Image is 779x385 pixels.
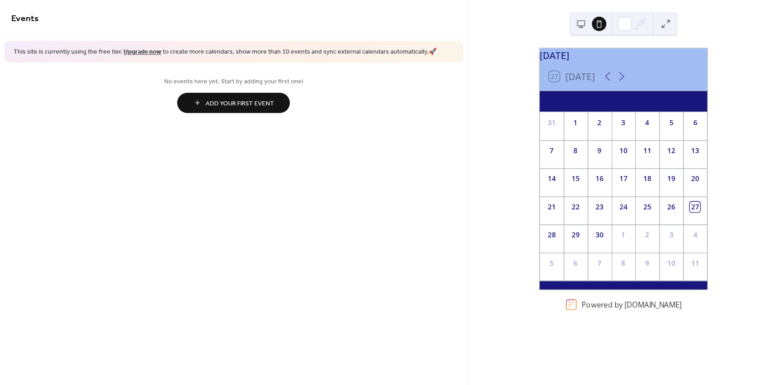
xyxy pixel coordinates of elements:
div: Th [634,91,655,112]
div: 24 [618,202,628,212]
span: Events [11,10,39,27]
div: 10 [618,145,628,156]
div: 4 [690,230,700,240]
div: 23 [594,202,605,212]
a: Upgrade now [124,46,161,58]
div: [DATE] [540,48,707,62]
div: 25 [642,202,652,212]
div: 22 [570,202,581,212]
div: Powered by [582,299,682,309]
div: 6 [690,118,700,128]
div: 11 [690,258,700,268]
div: 7 [594,258,605,268]
a: [DOMAIN_NAME] [624,299,682,309]
div: 18 [642,174,652,184]
div: 20 [690,174,700,184]
div: 11 [642,145,652,156]
div: 9 [642,258,652,268]
div: 3 [666,230,676,240]
div: 31 [546,118,557,128]
div: 2 [642,230,652,240]
div: 30 [594,230,605,240]
div: 1 [618,230,628,240]
div: We [613,91,634,112]
div: 13 [690,145,700,156]
div: 1 [570,118,581,128]
span: Add Your First Event [206,99,274,108]
div: 3 [618,118,628,128]
div: 21 [546,202,557,212]
div: 14 [546,174,557,184]
div: 16 [594,174,605,184]
div: 2 [594,118,605,128]
div: 15 [570,174,581,184]
div: 5 [546,258,557,268]
a: Add Your First Event [11,93,456,113]
div: 12 [666,145,676,156]
div: Tu [591,91,613,112]
div: Sa [677,91,698,112]
button: Add Your First Event [177,93,290,113]
div: 4 [642,118,652,128]
div: 27 [690,202,700,212]
div: Su [549,91,570,112]
span: No events here yet. Start by adding your first one! [11,77,456,86]
div: 19 [666,174,676,184]
div: 29 [570,230,581,240]
div: 5 [666,118,676,128]
div: 26 [666,202,676,212]
div: 28 [546,230,557,240]
div: 17 [618,174,628,184]
div: 9 [594,145,605,156]
div: Fr [655,91,677,112]
span: This site is currently using the free tier. to create more calendars, show more than 10 events an... [14,48,436,57]
div: 6 [570,258,581,268]
div: 8 [570,145,581,156]
div: 8 [618,258,628,268]
div: 7 [546,145,557,156]
div: Mo [570,91,591,112]
div: 10 [666,258,676,268]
